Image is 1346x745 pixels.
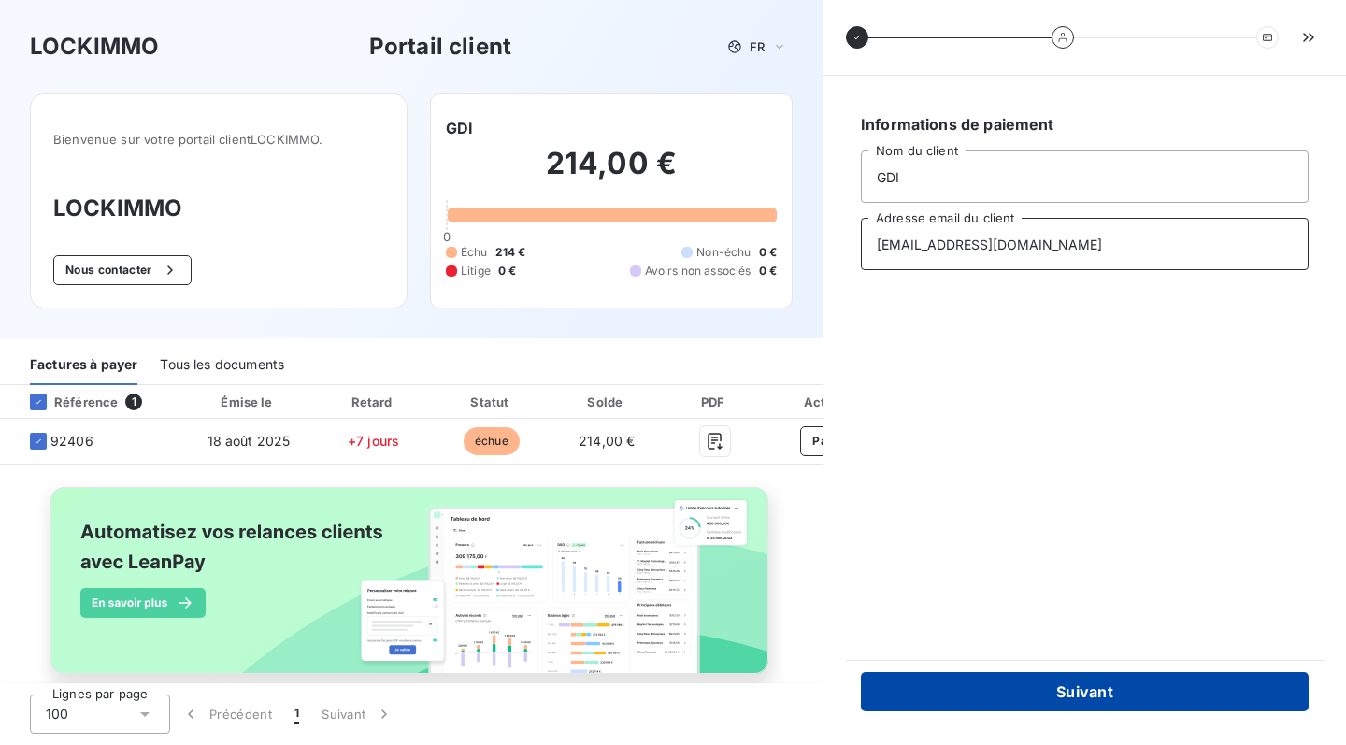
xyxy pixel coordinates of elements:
div: Solde [553,393,660,411]
span: Non-échu [696,244,751,261]
span: 214 € [495,244,526,261]
input: placeholder [861,218,1309,270]
h6: GDI [446,117,473,139]
span: 0 € [759,263,777,279]
span: Échu [461,244,488,261]
div: Statut [437,393,546,411]
span: 0 [443,229,451,244]
button: Payer [800,426,858,456]
button: 1 [283,695,310,734]
div: Émise le [187,393,309,411]
h3: LOCKIMMO [30,30,159,64]
div: Factures à payer [30,346,137,385]
span: 0 € [498,263,516,279]
span: 1 [125,394,142,410]
div: Actions [770,393,889,411]
button: Nous contacter [53,255,192,285]
h6: Informations de paiement [861,113,1309,136]
span: Avoirs non associés [645,263,752,279]
span: Bienvenue sur votre portail client LOCKIMMO . [53,132,384,147]
span: 0 € [759,244,777,261]
input: placeholder [861,150,1309,203]
button: Suivant [310,695,405,734]
div: Tous les documents [160,346,284,385]
span: +7 jours [348,433,399,449]
div: PDF [667,393,762,411]
button: Suivant [861,672,1309,711]
span: 18 août 2025 [208,433,291,449]
div: Retard [318,393,430,411]
img: banner [34,476,789,706]
span: FR [750,39,765,54]
span: échue [464,427,520,455]
span: Litige [461,263,491,279]
h3: Portail client [369,30,511,64]
h3: LOCKIMMO [53,192,384,225]
span: 214,00 € [579,433,635,449]
span: 1 [294,705,299,724]
div: Référence [15,394,118,410]
span: 100 [46,705,68,724]
button: Précédent [170,695,283,734]
h2: 214,00 € [446,145,777,201]
span: 92406 [50,432,93,451]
